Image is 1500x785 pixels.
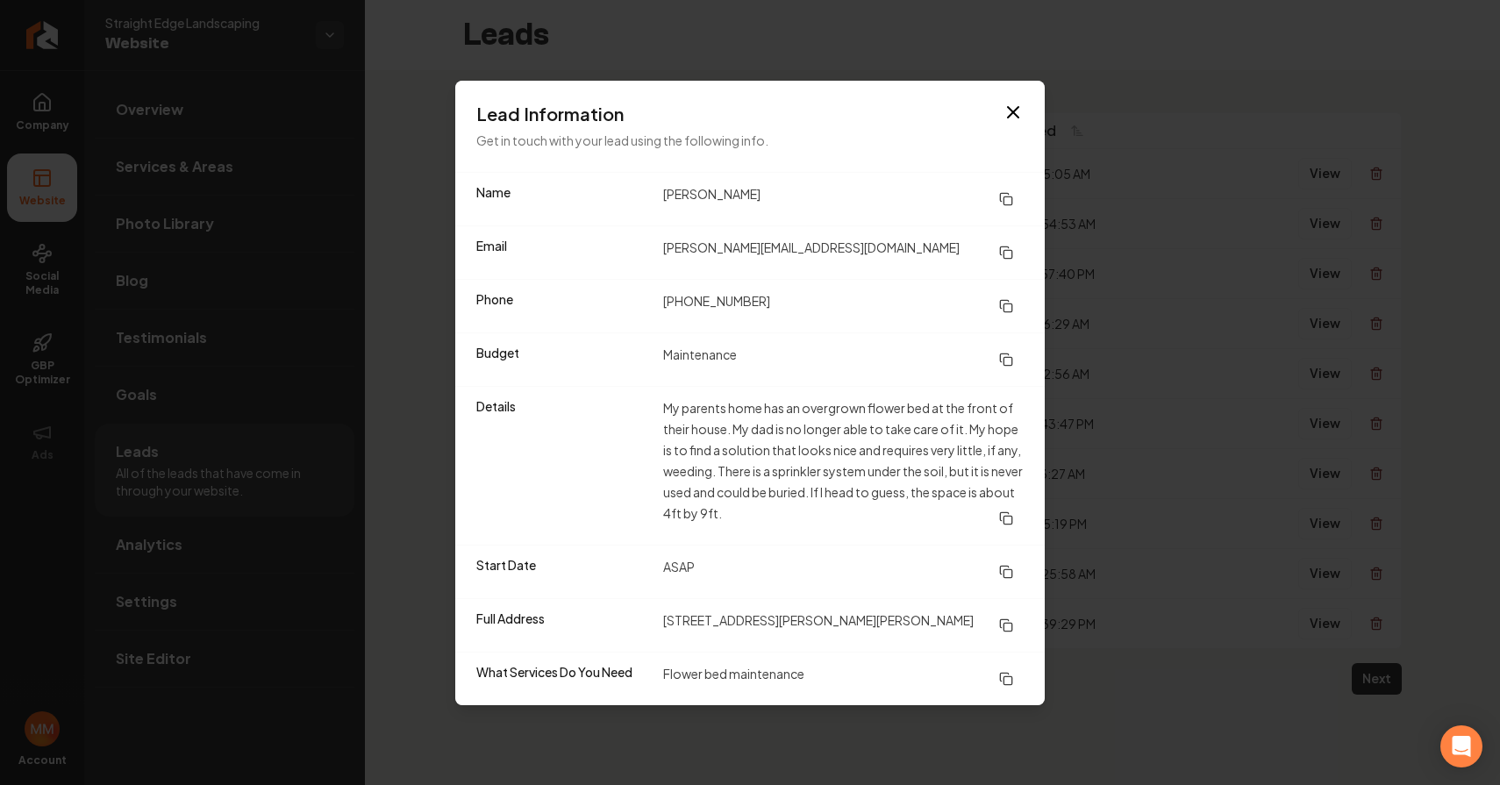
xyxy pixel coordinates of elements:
dd: [PHONE_NUMBER] [663,290,1024,322]
dd: [PERSON_NAME] [663,183,1024,215]
dt: Phone [476,290,649,322]
dd: ASAP [663,556,1024,588]
dd: Flower bed maintenance [663,663,1024,695]
dt: Name [476,183,649,215]
p: Get in touch with your lead using the following info. [476,130,1024,151]
dd: [PERSON_NAME][EMAIL_ADDRESS][DOMAIN_NAME] [663,237,1024,268]
h3: Lead Information [476,102,1024,126]
dd: [STREET_ADDRESS][PERSON_NAME][PERSON_NAME] [663,610,1024,641]
dt: Budget [476,344,649,375]
dd: My parents home has an overgrown flower bed at the front of their house. My dad is no longer able... [663,397,1024,534]
dt: Details [476,397,649,534]
dt: What Services Do You Need [476,663,649,695]
dt: Email [476,237,649,268]
dt: Full Address [476,610,649,641]
dt: Start Date [476,556,649,588]
dd: Maintenance [663,344,1024,375]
